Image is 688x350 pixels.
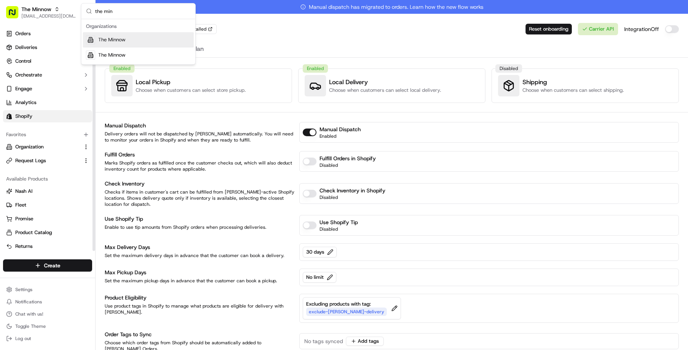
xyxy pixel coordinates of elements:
button: Settings [3,284,92,295]
span: Promise [15,215,33,222]
p: Delivery orders will not be dispatched by [PERSON_NAME] automatically. You will need to monitor y... [105,131,295,143]
div: Order Tags to Sync [105,330,295,338]
button: See all [118,98,139,107]
button: Plan [192,43,204,56]
span: • [63,118,66,124]
p: Fulfill Orders in Shopify [320,155,376,162]
span: Integration Off [624,25,659,33]
span: Shopify [15,113,32,120]
a: Analytics [3,96,92,109]
button: Orchestrate [3,69,92,81]
span: Orders [15,30,31,37]
button: Create [3,259,92,272]
a: Organization [6,143,80,150]
p: Disabled [320,162,376,168]
button: [EMAIL_ADDRESS][DOMAIN_NAME] [21,13,76,19]
a: Product Catalog [6,229,89,236]
span: The Minnow [21,5,51,13]
span: Settings [15,287,32,293]
div: exclude-[PERSON_NAME]-delivery [306,308,387,316]
div: Max Delivery Days [105,243,295,251]
h3: Local Delivery [329,78,441,87]
span: Pylon [76,189,92,195]
span: Log out [15,335,31,342]
div: Disabled [495,64,522,73]
a: Fleet [6,202,89,208]
div: Fulfill Orders [105,151,295,158]
h3: Local Pickup [136,78,246,87]
button: Log out [3,333,92,344]
p: Manual Dispatch [320,125,361,133]
p: Marks Shopify orders as fulfilled once the customer checks out, which will also deduct inventory ... [105,160,295,172]
div: Organizations [83,21,194,32]
div: 💻 [65,171,71,177]
div: 📗 [8,171,14,177]
div: Check Inventory [105,180,295,187]
button: Promise [3,213,92,225]
p: Set the maximum pickup days in advance that the customer can book a pickup. [105,278,295,284]
span: [DATE] [68,139,83,145]
a: 📗Knowledge Base [5,168,62,181]
button: Fleet [3,199,92,211]
img: Masood Aslam [8,111,20,123]
button: 30 days [303,247,337,257]
a: 💻API Documentation [62,168,126,181]
p: Choose when customers can select local delivery. [329,87,441,94]
h3: Shipping [522,78,624,87]
p: Choose when customers can select shipping. [522,87,624,94]
div: Available Products [3,173,92,185]
div: Start new chat [34,73,125,80]
span: Toggle Theme [15,323,46,329]
button: No tags syncedAdd tags [303,337,384,346]
button: Enable Fulfill Orders [303,158,316,165]
span: Fleet [15,202,26,208]
button: Reset onboarding [526,24,572,34]
a: Deliveries [3,41,92,54]
span: [PERSON_NAME] [24,139,62,145]
div: Past conversations [8,99,51,105]
input: Search... [95,3,191,19]
div: Favorites [3,129,92,141]
button: No limit [303,272,336,283]
p: Check Inventory in Shopify [320,187,385,194]
div: Max Pickup Days [105,269,295,276]
button: Notifications [3,296,92,307]
p: Disabled [320,226,358,232]
a: Promise [6,215,89,222]
button: Product Catalog [3,226,92,239]
span: Deliveries [15,44,37,51]
span: The Minnow [98,52,125,59]
button: Excluding products with tag:exclude-[PERSON_NAME]-delivery [303,297,401,319]
a: Shopify [3,110,92,122]
p: Use product tags in Shopify to manage what products are eligible for delivery with [PERSON_NAME]. [105,303,295,315]
div: Enabled [109,64,135,73]
img: Zach Benton [8,132,20,144]
a: Request Logs [6,157,80,164]
span: Control [15,58,31,65]
span: Orchestrate [15,72,42,78]
div: Manual Dispatch [105,122,295,129]
button: Control [3,55,92,67]
p: Set the maximum delivery days in advance that the customer can book a delivery. [105,252,295,259]
button: The Minnow[EMAIL_ADDRESS][DOMAIN_NAME] [3,3,79,21]
p: Checks if items in customer's cart can be fulfilled from [PERSON_NAME]-active Shopify locations. ... [105,189,295,207]
span: Notifications [15,299,42,305]
button: Enable Check Inventory [303,190,316,197]
button: Organization [3,141,92,153]
a: Powered byPylon [54,189,92,195]
div: We're available if you need us! [34,80,105,86]
img: 4281594248423_2fcf9dad9f2a874258b8_72.png [16,73,30,86]
a: Orders [3,28,92,40]
span: API Documentation [72,171,123,178]
span: Chat with us! [15,311,43,317]
a: Returns [6,243,89,250]
button: Disable No Dispatch tag [303,129,316,136]
span: Manual dispatch has migrated to orders. Learn how the new flow works [300,3,484,11]
input: Got a question? Start typing here... [20,49,138,57]
span: Returns [15,243,32,250]
span: [DATE] [68,118,83,124]
span: • [63,139,66,145]
div: Enabled [303,64,328,73]
span: No tags synced [304,337,343,345]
